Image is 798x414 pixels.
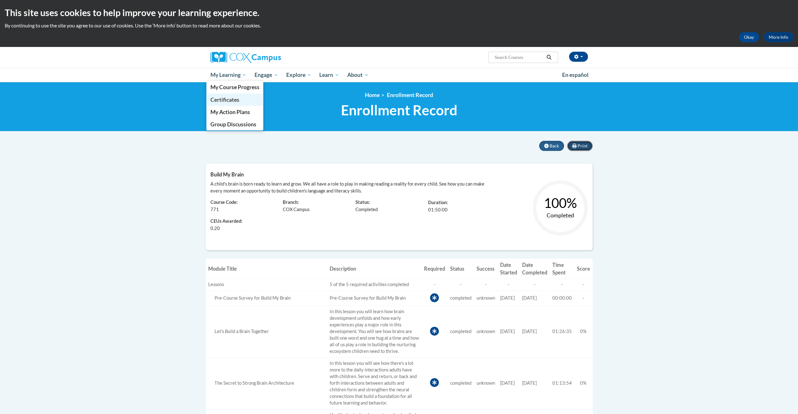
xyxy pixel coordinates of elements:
span: COX Campus [283,207,310,212]
text: Completed [546,212,574,219]
a: My Course Progress [206,81,264,93]
span: Duration: [428,200,448,205]
span: My Action Plans [210,109,250,115]
span: unknown [477,295,495,301]
text: 100% [544,195,577,211]
span: Build My Brain [210,171,244,177]
span: Branch: [283,199,299,205]
button: Account Settings [569,52,588,62]
a: Group Discussions [206,118,264,130]
span: [DATE] [522,380,537,386]
th: Required [421,259,448,279]
a: More Info [764,32,793,42]
td: - [421,279,448,290]
th: Score [574,259,593,279]
span: CEUs Awarded: [210,218,274,225]
span: Print [578,143,588,148]
th: Time Spent [550,259,574,279]
span: 01:13:54 [552,380,572,386]
h2: This site uses cookies to help improve your learning experience. [5,6,793,19]
span: Back [550,143,559,148]
input: Search Courses [494,54,544,61]
div: 5 of the 5 required activities completed [330,281,419,288]
td: - [520,279,550,290]
span: - [583,295,584,301]
span: Enrollment Record [387,92,433,98]
a: Engage [250,68,282,82]
td: Pre-Course Survey for Build My Brain [327,290,421,306]
span: Certificates [210,96,239,103]
td: - [448,279,474,290]
div: Lessons [208,281,325,288]
span: Status: [355,199,370,205]
a: Explore [282,68,315,82]
span: [DATE] [500,329,515,334]
span: 01:26:35 [552,329,572,334]
span: Enrollment Record [341,102,457,118]
a: Learn [315,68,343,82]
span: 771 [210,207,219,212]
th: Date Completed [520,259,550,279]
th: Date Started [498,259,520,279]
th: Success [474,259,498,279]
span: 0.20 [210,225,220,232]
span: [DATE] [522,295,537,301]
a: About [343,68,373,82]
span: completed [450,295,472,301]
span: Group Discussions [210,121,256,128]
span: [DATE] [500,380,515,386]
span: [DATE] [522,329,537,334]
span: Course Code: [210,199,238,205]
td: - [498,279,520,290]
th: Status [448,259,474,279]
span: unknown [477,380,495,386]
div: In this lesson you will learn how brain development unfolds and how early experiences play a majo... [208,328,325,335]
span: 01:50:00 [428,207,447,212]
th: Module Title [206,259,327,279]
span: [DATE] [500,295,515,301]
span: Completed [355,207,378,212]
td: In this lesson you will see how there’s a lot more to the daily interactions adults have with chi... [327,357,421,409]
span: En español [562,72,589,78]
th: Description [327,259,421,279]
a: My Learning [206,68,251,82]
button: Okay [739,32,759,42]
p: By continuing to use the site you agree to our use of cookies. Use the ‘More info’ button to read... [5,22,793,29]
span: Engage [254,71,278,79]
span: Learn [319,71,339,79]
button: Back [539,141,564,151]
a: Cox Campus [210,52,330,63]
span: completed [450,329,472,334]
div: In this lesson you will see how there&rsquo;s a lot more to the daily interactions adults have wi... [208,380,325,387]
span: My Learning [210,71,246,79]
span: - [583,282,584,287]
td: In this lesson you will learn how brain development unfolds and how early experiences play a majo... [327,306,421,358]
div: Pre-Course Survey for Build My Brain [208,295,325,302]
a: En español [558,68,593,82]
button: Search [544,54,554,61]
td: - [474,279,498,290]
span: unknown [477,329,495,334]
img: Cox Campus [210,52,281,63]
a: Home [365,92,380,98]
span: A child's brain is born ready to learn and grow. We all have a role to play in making reading a r... [210,181,484,193]
span: Explore [286,71,311,79]
span: completed [450,380,472,386]
span: About [347,71,369,79]
a: My Action Plans [206,106,264,118]
a: Certificates [206,94,264,106]
button: Print [567,141,593,151]
div: Main menu [201,68,597,82]
span: 00:00:00 [552,295,572,301]
span: 0% [580,329,587,334]
span: 0% [580,380,587,386]
span: My Course Progress [210,84,259,90]
td: - [550,279,574,290]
